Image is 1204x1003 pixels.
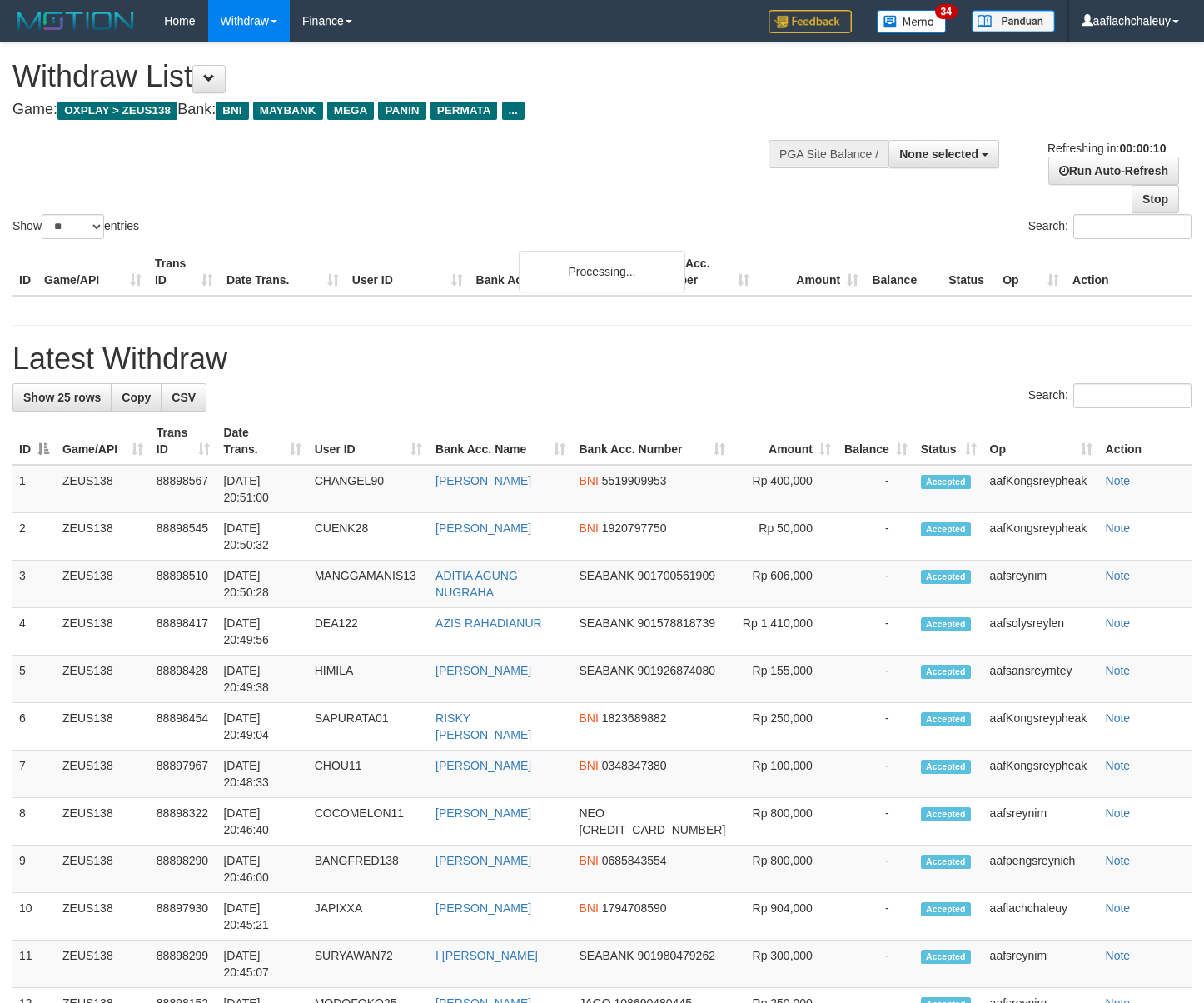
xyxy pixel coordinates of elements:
[838,846,914,893] td: -
[216,846,307,893] td: [DATE] 20:46:00
[602,759,667,772] span: Copy 0348347380 to clipboard
[732,417,838,465] th: Amount: activate to sort column ascending
[23,391,101,404] span: Show 25 rows
[1106,711,1131,725] a: Note
[921,760,971,774] span: Accepted
[12,656,56,703] td: 5
[638,664,715,677] span: Copy 901926874080 to clipboard
[430,102,498,120] span: PERMATA
[150,417,217,465] th: Trans ID: activate to sort column ascending
[435,474,531,487] a: [PERSON_NAME]
[769,140,888,168] div: PGA Site Balance /
[308,941,429,988] td: SURYAWAN72
[638,949,715,962] span: Copy 901980479262 to clipboard
[56,608,150,656] td: ZEUS138
[983,798,1099,846] td: aafsreynim
[865,248,942,296] th: Balance
[161,383,206,412] a: CSV
[216,941,307,988] td: [DATE] 20:45:07
[732,751,838,798] td: Rp 100,000
[579,616,634,630] span: SEABANK
[216,513,307,561] td: [DATE] 20:50:32
[838,656,914,703] td: -
[1106,616,1131,630] a: Note
[150,465,217,513] td: 88898567
[150,751,217,798] td: 88897967
[12,248,37,296] th: ID
[150,846,217,893] td: 88898290
[838,893,914,941] td: -
[732,608,838,656] td: Rp 1,410,000
[435,616,542,630] a: AZIS RAHADIANUR
[838,417,914,465] th: Balance: activate to sort column ascending
[253,102,323,120] span: MAYBANK
[56,417,150,465] th: Game/API: activate to sort column ascending
[579,759,598,772] span: BNI
[435,854,531,867] a: [PERSON_NAME]
[435,806,531,820] a: [PERSON_NAME]
[602,711,667,725] span: Copy 1823689882 to clipboard
[122,391,151,404] span: Copy
[150,656,217,703] td: 88898428
[983,703,1099,751] td: aafKongsreypheak
[899,147,978,161] span: None selected
[435,759,531,772] a: [PERSON_NAME]
[1106,949,1131,962] a: Note
[838,561,914,608] td: -
[1106,901,1131,915] a: Note
[983,893,1099,941] td: aaflachchaleuy
[921,617,971,631] span: Accepted
[638,569,715,582] span: Copy 901700561909 to clipboard
[502,102,525,120] span: ...
[579,949,634,962] span: SEABANK
[172,391,196,404] span: CSV
[37,248,148,296] th: Game/API
[216,608,307,656] td: [DATE] 20:49:56
[983,465,1099,513] td: aafKongsreypheak
[308,751,429,798] td: CHOU11
[1047,142,1166,155] span: Refreshing in:
[470,248,648,296] th: Bank Acc. Name
[579,711,598,725] span: BNI
[12,417,56,465] th: ID: activate to sort column descending
[150,513,217,561] td: 88898545
[838,941,914,988] td: -
[308,846,429,893] td: BANGFRED138
[435,521,531,535] a: [PERSON_NAME]
[378,102,425,120] span: PANIN
[111,383,162,412] a: Copy
[216,798,307,846] td: [DATE] 20:46:40
[12,703,56,751] td: 6
[1028,383,1192,408] label: Search:
[150,608,217,656] td: 88898417
[12,214,139,239] label: Show entries
[435,949,538,962] a: I [PERSON_NAME]
[56,798,150,846] td: ZEUS138
[429,417,572,465] th: Bank Acc. Name: activate to sort column ascending
[56,513,150,561] td: ZEUS138
[914,417,983,465] th: Status: activate to sort column ascending
[150,893,217,941] td: 88897930
[579,569,634,582] span: SEABANK
[1048,157,1179,185] a: Run Auto-Refresh
[1106,854,1131,867] a: Note
[983,561,1099,608] td: aafsreynim
[12,941,56,988] td: 11
[732,893,838,941] td: Rp 904,000
[308,608,429,656] td: DEA122
[921,807,971,821] span: Accepted
[150,561,217,608] td: 88898510
[216,465,307,513] td: [DATE] 20:51:00
[602,901,667,915] span: Copy 1794708590 to clipboard
[572,417,732,465] th: Bank Acc. Number: activate to sort column ascending
[579,521,598,535] span: BNI
[12,342,1192,376] h1: Latest Withdraw
[1106,664,1131,677] a: Note
[12,561,56,608] td: 3
[983,846,1099,893] td: aafpengsreynich
[308,465,429,513] td: CHANGEL90
[12,846,56,893] td: 9
[888,140,999,168] button: None selected
[56,941,150,988] td: ZEUS138
[579,664,634,677] span: SEABANK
